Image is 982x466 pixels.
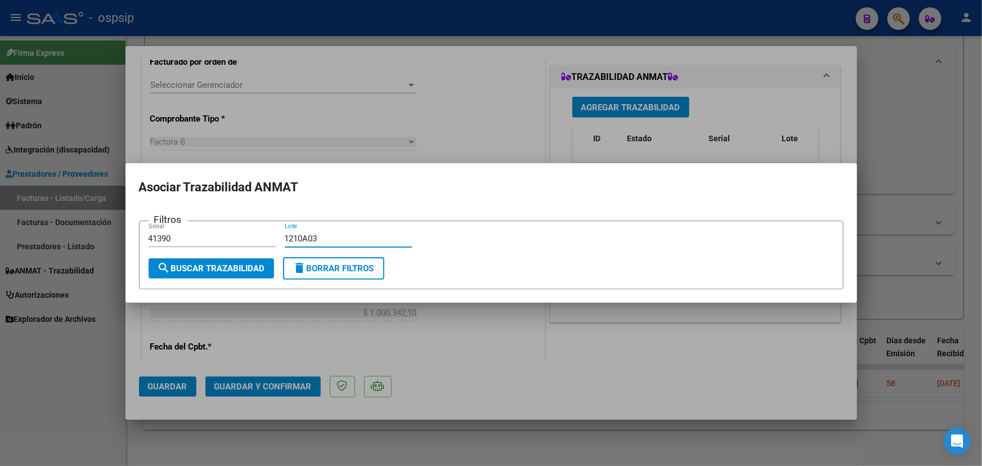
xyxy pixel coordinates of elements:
[149,258,274,279] button: Buscar Trazabilidad
[139,177,844,198] h2: Asociar Trazabilidad ANMAT
[293,261,307,275] mat-icon: delete
[158,263,265,274] span: Buscar Trazabilidad
[283,257,384,280] button: Borrar Filtros
[293,263,374,274] span: Borrar Filtros
[149,212,187,227] h3: Filtros
[944,428,971,455] div: Open Intercom Messenger
[158,261,171,275] mat-icon: search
